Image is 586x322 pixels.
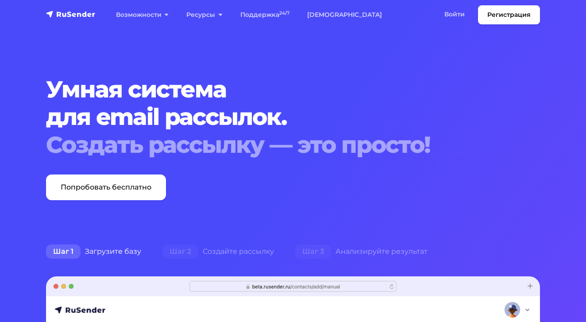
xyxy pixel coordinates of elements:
[478,5,540,24] a: Регистрация
[152,243,285,260] div: Создайте рассылку
[436,5,474,23] a: Войти
[35,243,152,260] div: Загрузите базу
[162,244,198,259] span: Шаг 2
[46,175,166,200] a: Попробовать бесплатно
[177,6,231,24] a: Ресурсы
[107,6,177,24] a: Возможности
[46,76,540,159] h1: Умная система для email рассылок.
[295,244,331,259] span: Шаг 3
[46,10,96,19] img: RuSender
[279,10,289,16] sup: 24/7
[46,244,81,259] span: Шаг 1
[285,243,438,260] div: Анализируйте результат
[298,6,391,24] a: [DEMOGRAPHIC_DATA]
[46,131,540,159] div: Создать рассылку — это просто!
[231,6,298,24] a: Поддержка24/7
